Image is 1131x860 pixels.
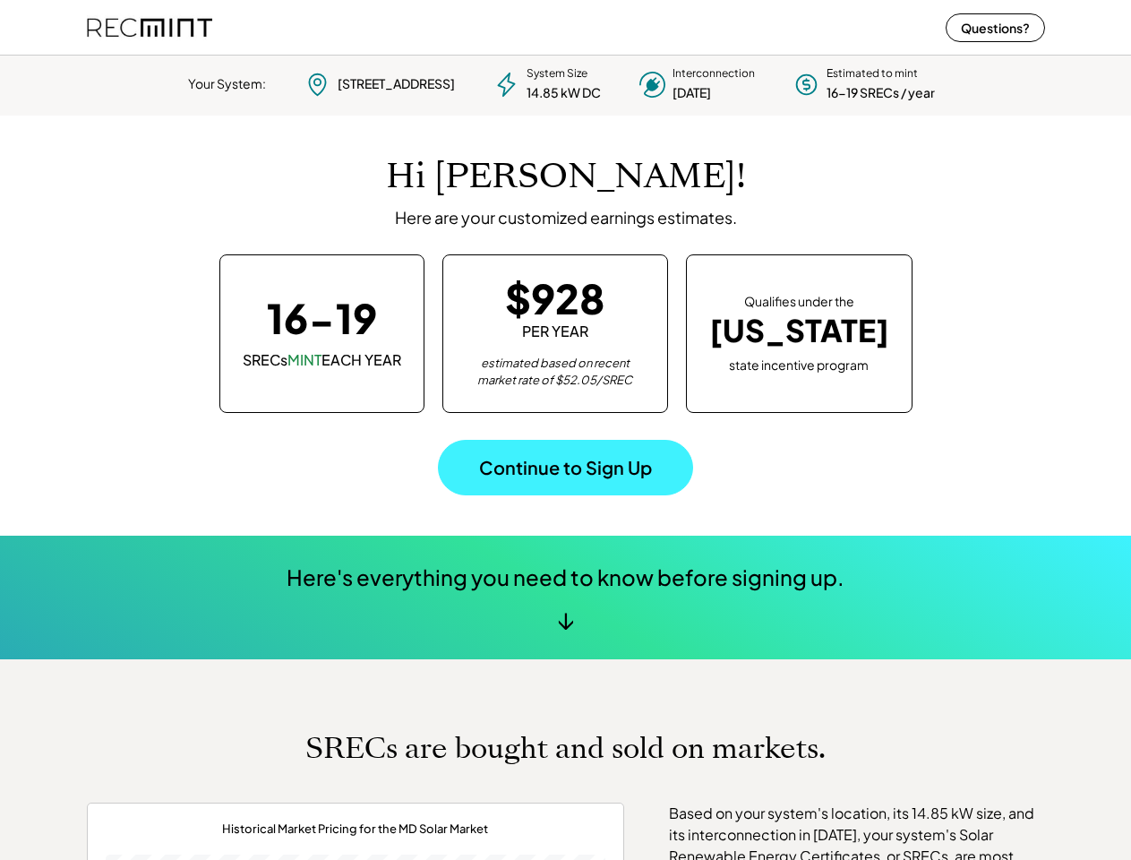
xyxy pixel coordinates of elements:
div: SRECs EACH YEAR [243,350,401,370]
img: recmint-logotype%403x%20%281%29.jpeg [87,4,212,51]
div: estimated based on recent market rate of $52.05/SREC [466,355,645,390]
div: 16-19 SRECs / year [827,84,935,102]
div: Historical Market Pricing for the MD Solar Market [222,821,488,837]
div: [STREET_ADDRESS] [338,75,455,93]
div: state incentive program [729,354,869,374]
h1: SRECs are bought and sold on markets. [305,731,826,766]
div: System Size [527,66,587,82]
div: [US_STATE] [709,313,889,349]
div: Qualifies under the [744,293,854,311]
div: Interconnection [673,66,755,82]
div: Here are your customized earnings estimates. [395,207,737,228]
div: Here's everything you need to know before signing up. [287,563,844,593]
h1: Hi [PERSON_NAME]! [386,156,746,198]
div: [DATE] [673,84,711,102]
div: Your System: [188,75,266,93]
div: Estimated to mint [827,66,918,82]
div: ↓ [557,606,574,632]
div: 16-19 [267,297,377,338]
font: MINT [287,350,321,369]
div: $928 [505,278,604,318]
div: PER YEAR [522,322,588,341]
button: Questions? [946,13,1045,42]
button: Continue to Sign Up [438,440,693,495]
div: 14.85 kW DC [527,84,601,102]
